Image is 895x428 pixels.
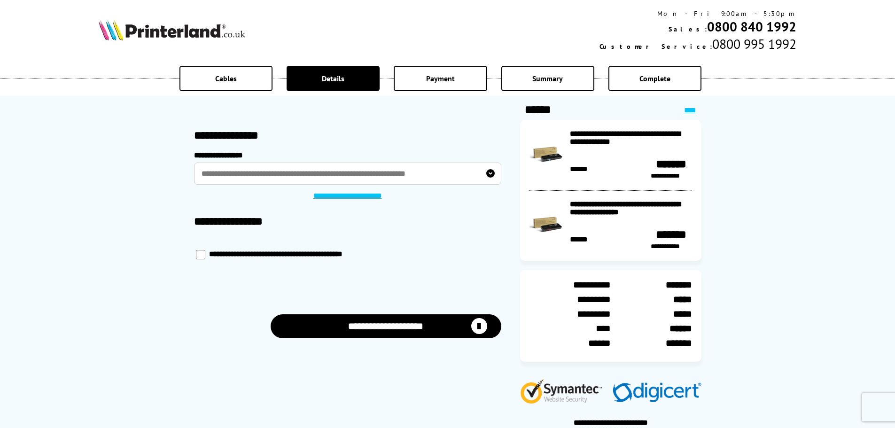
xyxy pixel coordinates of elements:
[639,74,670,83] span: Complete
[532,74,563,83] span: Summary
[215,74,237,83] span: Cables
[707,18,796,35] a: 0800 840 1992
[599,9,796,18] div: Mon - Fri 9:00am - 5:30pm
[426,74,455,83] span: Payment
[322,74,344,83] span: Details
[599,42,712,51] span: Customer Service:
[712,35,796,53] span: 0800 995 1992
[99,20,245,40] img: Printerland Logo
[669,25,707,33] span: Sales:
